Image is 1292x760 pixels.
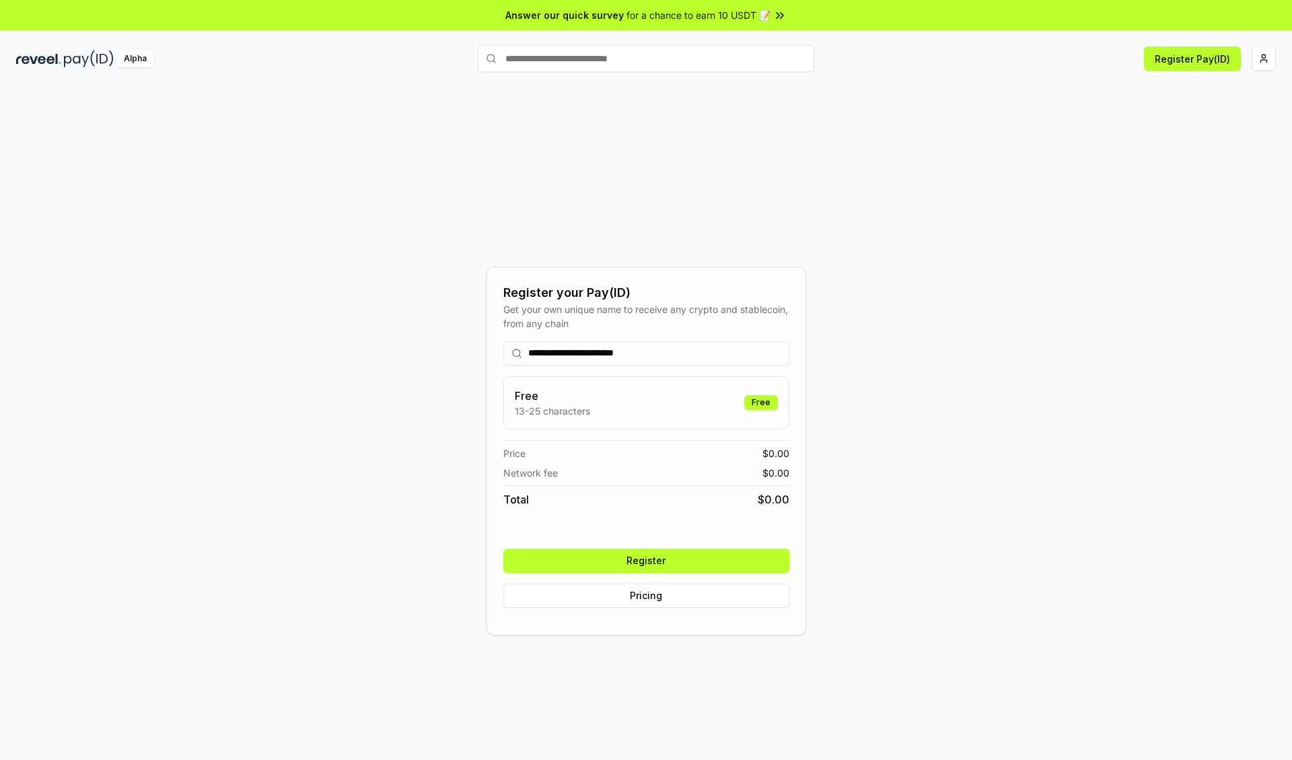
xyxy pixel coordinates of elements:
[503,283,789,302] div: Register your Pay(ID)
[626,8,770,22] span: for a chance to earn 10 USDT 📝
[762,466,789,480] span: $ 0.00
[503,466,558,480] span: Network fee
[515,404,590,418] p: 13-25 characters
[505,8,624,22] span: Answer our quick survey
[744,395,778,410] div: Free
[503,549,789,573] button: Register
[16,50,61,67] img: reveel_dark
[762,446,789,460] span: $ 0.00
[116,50,154,67] div: Alpha
[1144,46,1241,71] button: Register Pay(ID)
[503,584,789,608] button: Pricing
[503,491,529,508] span: Total
[515,388,590,404] h3: Free
[758,491,789,508] span: $ 0.00
[503,302,789,331] div: Get your own unique name to receive any crypto and stablecoin, from any chain
[64,50,114,67] img: pay_id
[503,446,526,460] span: Price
